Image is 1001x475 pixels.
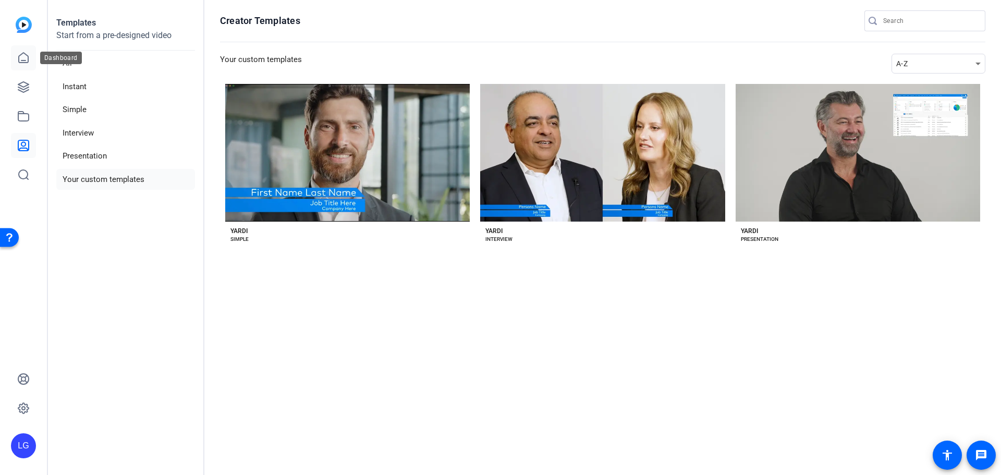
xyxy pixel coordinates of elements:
[736,84,980,222] button: Template image
[230,227,248,235] div: YARDI
[56,145,195,167] li: Presentation
[230,235,249,243] div: SIMPLE
[896,59,908,68] span: A-Z
[975,449,987,461] mat-icon: message
[485,235,512,243] div: INTERVIEW
[220,54,302,74] h3: Your custom templates
[56,99,195,120] li: Simple
[480,84,725,222] button: Template image
[56,53,195,74] li: All
[741,227,758,235] div: YARDI
[225,84,470,222] button: Template image
[56,76,195,98] li: Instant
[741,235,778,243] div: PRESENTATION
[220,15,300,27] h1: Creator Templates
[941,449,954,461] mat-icon: accessibility
[485,227,503,235] div: YARDI
[16,17,32,33] img: blue-gradient.svg
[56,123,195,144] li: Interview
[883,15,977,27] input: Search
[11,433,36,458] div: LG
[56,169,195,190] li: Your custom templates
[40,52,82,64] div: Dashboard
[56,29,195,51] p: Start from a pre-designed video
[56,18,96,28] strong: Templates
